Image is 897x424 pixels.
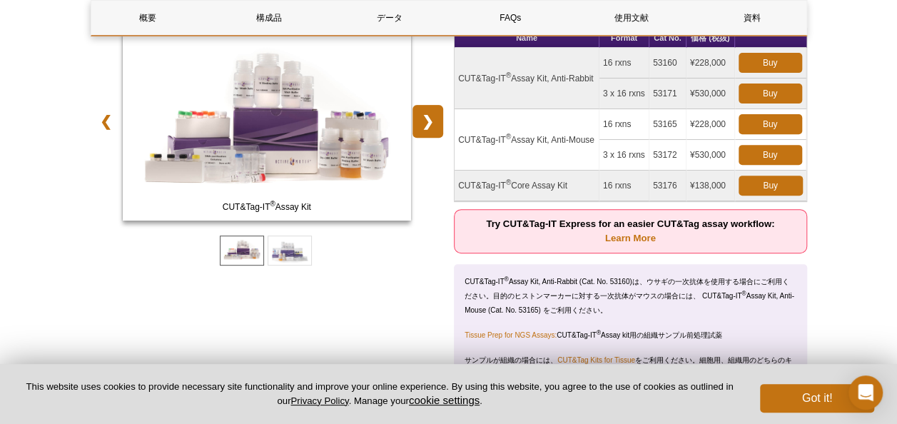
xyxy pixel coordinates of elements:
a: ❮ [91,105,121,138]
a: CUT&Tag-IT Assay Kit [123,28,412,225]
sup: ® [597,329,601,336]
sup: ® [506,71,511,79]
sup: ® [741,290,746,297]
a: ❯ [412,105,443,138]
td: 53160 [649,48,686,79]
div: Open Intercom Messenger [848,375,883,410]
td: 16 rxns [599,109,649,140]
button: cookie settings [409,394,480,406]
sup: ® [270,200,275,208]
a: Buy [739,53,802,73]
a: 使用文献 [574,1,688,35]
td: CUT&Tag-IT Assay Kit, Anti-Mouse [455,109,599,171]
td: ¥530,000 [686,79,735,109]
p: CUT&Tag-IT Assay Kit, Anti-Rabbit (Cat. No. 53160)は、ウサギの一次抗体を使用する場合にご利用ください。目的のヒストンマーカーに対する一次抗体がマ... [465,275,796,318]
a: 構成品 [212,1,325,35]
td: 16 rxns [599,171,649,201]
a: CUT&Tag Kits for Tissue [557,356,635,364]
td: 53165 [649,109,686,140]
td: CUT&Tag-IT Core Assay Kit [455,171,599,201]
td: 3 x 16 rxns [599,140,649,171]
sup: ® [506,178,511,186]
td: 53176 [649,171,686,201]
td: 3 x 16 rxns [599,79,649,109]
th: Cat No. [649,29,686,48]
sup: ® [506,133,511,141]
a: Buy [739,176,803,196]
td: ¥228,000 [686,48,735,79]
a: Privacy Policy [290,395,348,406]
a: 資料 [695,1,809,35]
td: ¥138,000 [686,171,735,201]
a: Tissue Prep for NGS Assays: [465,331,557,339]
a: Buy [739,145,802,165]
p: This website uses cookies to provide necessary site functionality and improve your online experie... [23,380,736,408]
img: CUT&Tag-IT Assay Kit [123,28,412,221]
td: ¥228,000 [686,109,735,140]
a: 概要 [91,1,205,35]
td: 16 rxns [599,48,649,79]
td: 53171 [649,79,686,109]
span: CUT&Tag-IT Assay Kit [126,200,408,214]
td: ¥530,000 [686,140,735,171]
th: Format [599,29,649,48]
th: Name [455,29,599,48]
a: Buy [739,84,802,104]
a: FAQs [453,1,567,35]
p: CUT&Tag-IT Assay kit用の組織サンプル前処理試薬 [465,328,796,343]
a: データ [333,1,446,35]
strong: Try CUT&Tag-IT Express for an easier CUT&Tag assay workflow: [486,218,774,243]
a: Buy [739,114,802,134]
button: Got it! [760,384,874,413]
th: 価格 (税抜) [686,29,735,48]
td: 53172 [649,140,686,171]
a: Learn More [605,233,656,243]
p: サンプルが組織の場合には、 をご利用ください。細胞用、組織用のどちらのキットも、 の利用を推奨しています。 [465,353,796,382]
td: CUT&Tag-IT Assay Kit, Anti-Rabbit [455,48,599,109]
sup: ® [505,276,509,283]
